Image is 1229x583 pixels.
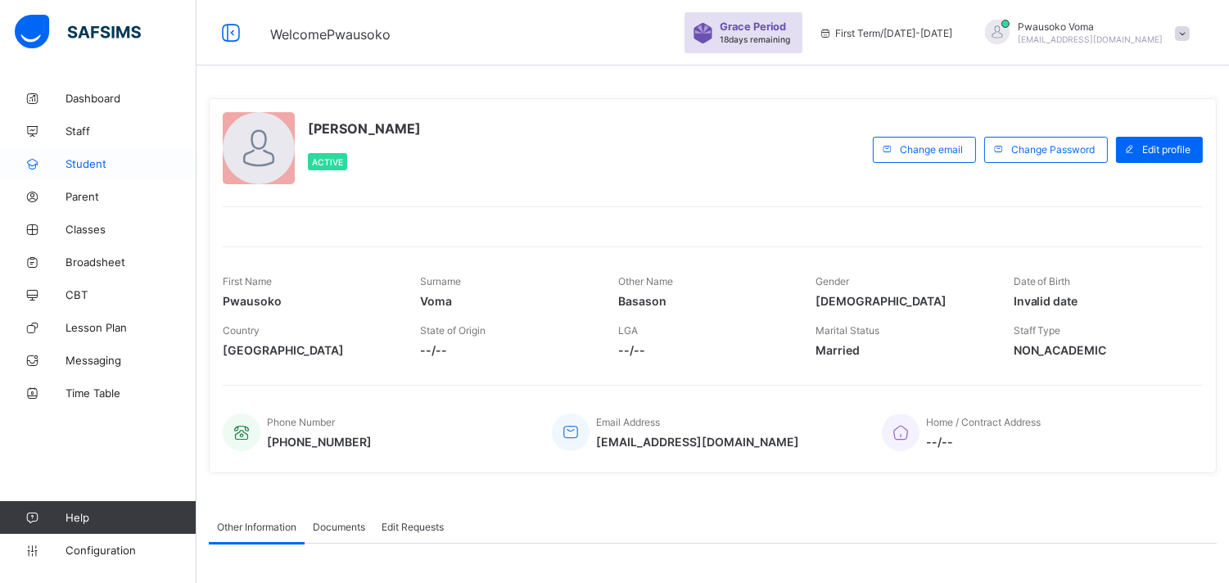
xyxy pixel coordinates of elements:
div: PwausokoVoma [969,20,1198,47]
span: Staff [66,124,197,138]
span: Help [66,511,196,524]
span: Gender [816,275,849,287]
span: CBT [66,288,197,301]
span: Date of Birth [1014,275,1071,287]
span: Other Name [618,275,673,287]
span: Voma [420,294,593,308]
img: sticker-purple.71386a28dfed39d6af7621340158ba97.svg [693,23,713,43]
span: session/term information [819,27,952,39]
span: Staff Type [1014,324,1061,337]
span: State of Origin [420,324,486,337]
span: [PHONE_NUMBER] [267,435,372,449]
span: Other Information [217,521,296,533]
span: Time Table [66,386,197,400]
span: [GEOGRAPHIC_DATA] [223,343,395,357]
span: Welcome Pwausoko [270,26,391,43]
span: [PERSON_NAME] [308,120,421,137]
img: safsims [15,15,141,49]
span: Phone Number [267,416,335,428]
span: Email Address [596,416,660,428]
span: 18 days remaining [720,34,790,44]
span: Documents [313,521,365,533]
span: LGA [618,324,638,337]
span: Married [816,343,988,357]
span: Basason [618,294,791,308]
span: Grace Period [720,20,786,33]
span: Messaging [66,354,197,367]
span: [DEMOGRAPHIC_DATA] [816,294,988,308]
span: [EMAIL_ADDRESS][DOMAIN_NAME] [1018,34,1163,44]
span: Broadsheet [66,255,197,269]
span: Parent [66,190,197,203]
span: Configuration [66,544,196,557]
span: Student [66,157,197,170]
span: Change Password [1011,143,1095,156]
span: Pwausoko [223,294,395,308]
span: Lesson Plan [66,321,197,334]
span: Active [312,157,343,167]
span: --/-- [926,435,1041,449]
span: Country [223,324,260,337]
span: [EMAIL_ADDRESS][DOMAIN_NAME] [596,435,799,449]
span: --/-- [420,343,593,357]
span: Marital Status [816,324,879,337]
span: --/-- [618,343,791,357]
span: Edit Requests [382,521,444,533]
span: Dashboard [66,92,197,105]
span: NON_ACADEMIC [1014,343,1186,357]
span: Change email [900,143,963,156]
span: Edit profile [1142,143,1191,156]
span: Home / Contract Address [926,416,1041,428]
span: Classes [66,223,197,236]
span: Surname [420,275,461,287]
span: Pwausoko Voma [1018,20,1163,33]
span: Invalid date [1014,294,1186,308]
span: First Name [223,275,272,287]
